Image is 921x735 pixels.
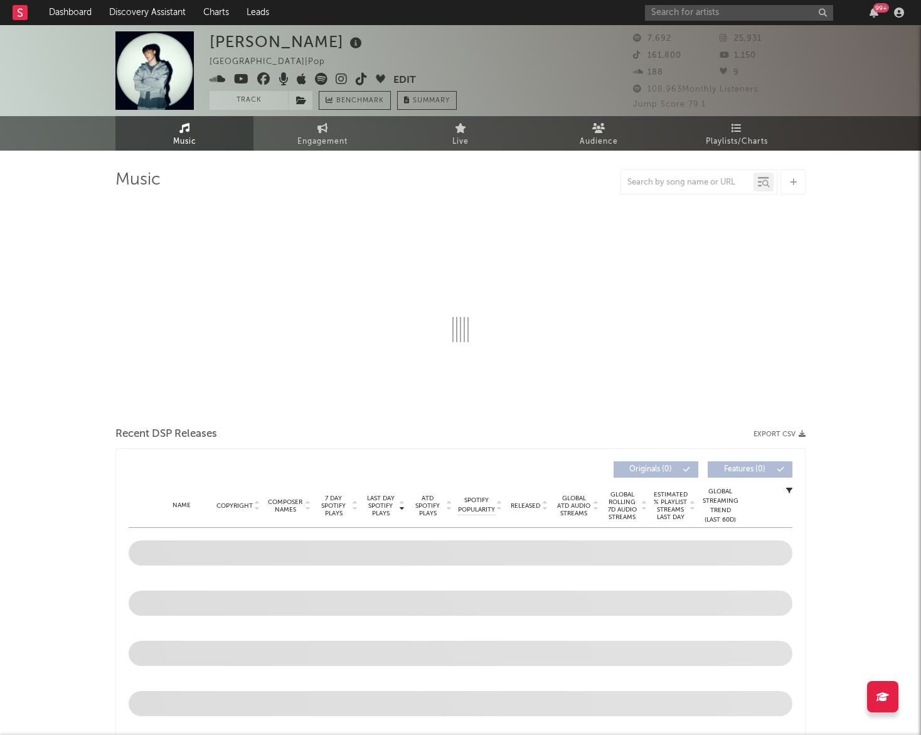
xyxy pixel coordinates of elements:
span: Benchmark [336,94,384,109]
button: 99+ [870,8,878,18]
span: Engagement [297,134,348,149]
button: Summary [397,91,457,110]
span: Playlists/Charts [706,134,768,149]
span: Copyright [216,502,253,510]
span: 1,150 [720,51,756,60]
span: Composer Names [267,498,303,513]
div: [PERSON_NAME] [210,31,365,52]
span: Spotify Popularity [458,496,495,515]
span: Audience [580,134,618,149]
span: 161,800 [633,51,681,60]
span: 7,692 [633,35,671,43]
input: Search for artists [645,5,833,21]
div: 99 + [873,3,889,13]
span: Features ( 0 ) [716,466,774,473]
button: Originals(0) [614,461,698,478]
span: 7 Day Spotify Plays [317,495,350,517]
span: Recent DSP Releases [115,427,217,442]
span: Last Day Spotify Plays [364,495,397,517]
a: Music [115,116,253,151]
span: 25,931 [720,35,762,43]
span: 9 [720,68,739,77]
div: [GEOGRAPHIC_DATA] | Pop [210,55,339,70]
span: Originals ( 0 ) [622,466,679,473]
span: Summary [413,97,450,104]
span: Live [452,134,469,149]
span: Estimated % Playlist Streams Last Day [653,491,688,521]
button: Edit [393,73,416,89]
span: Global Rolling 7D Audio Streams [605,491,639,521]
button: Features(0) [708,461,792,478]
input: Search by song name or URL [621,178,753,188]
span: Music [173,134,196,149]
a: Benchmark [319,91,391,110]
a: Live [391,116,530,151]
button: Export CSV [753,431,806,438]
a: Engagement [253,116,391,151]
span: 108,963 Monthly Listeners [633,85,759,94]
a: Audience [530,116,668,151]
span: Global ATD Audio Streams [556,495,591,517]
span: Jump Score: 79.1 [633,100,706,109]
div: Name [154,501,209,510]
a: Playlists/Charts [668,116,806,151]
span: Released [511,502,540,510]
div: Global Streaming Trend (Last 60D) [701,487,739,525]
button: Track [210,91,288,110]
span: ATD Spotify Plays [411,495,444,517]
span: 188 [633,68,663,77]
